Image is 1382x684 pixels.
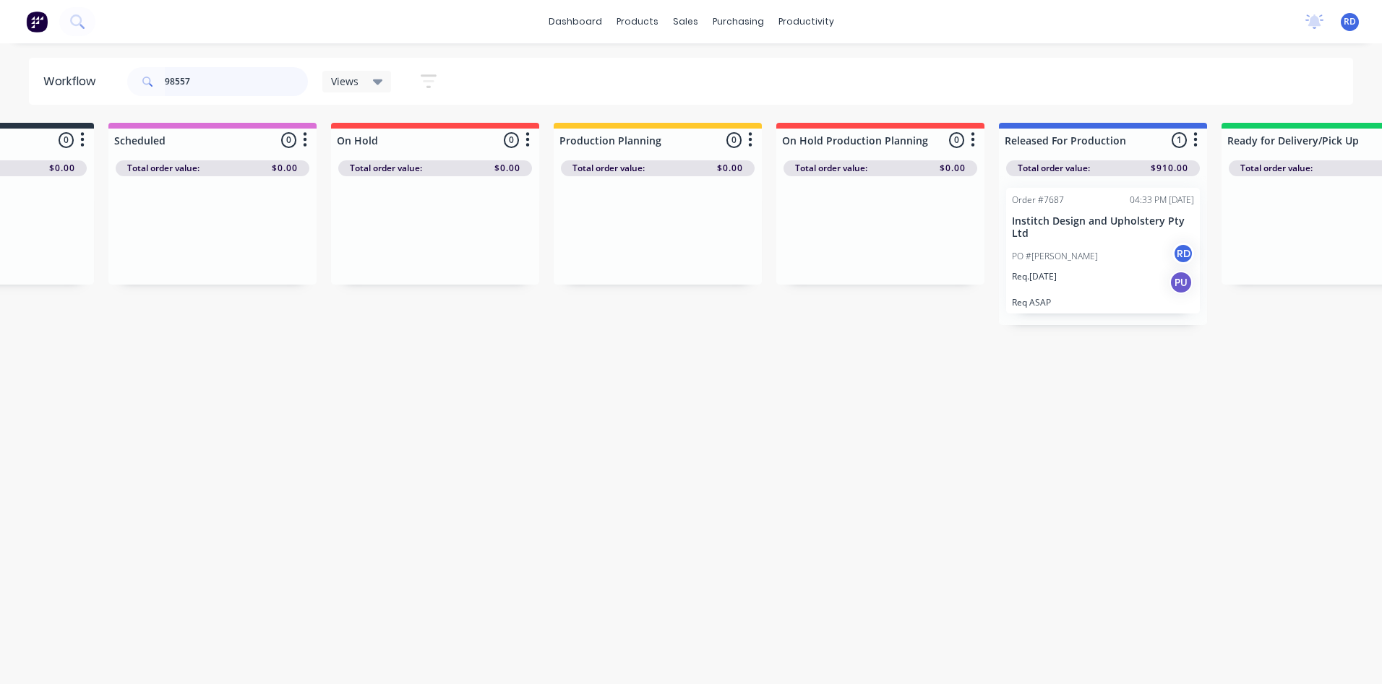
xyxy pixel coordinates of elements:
[1172,243,1194,264] div: RD
[940,162,966,175] span: $0.00
[771,11,841,33] div: productivity
[666,11,705,33] div: sales
[1012,215,1194,240] p: Institch Design and Upholstery Pty Ltd
[43,73,103,90] div: Workflow
[331,74,359,89] span: Views
[1151,162,1188,175] span: $910.00
[795,162,867,175] span: Total order value:
[717,162,743,175] span: $0.00
[49,162,75,175] span: $0.00
[705,11,771,33] div: purchasing
[609,11,666,33] div: products
[1240,162,1313,175] span: Total order value:
[272,162,298,175] span: $0.00
[26,11,48,33] img: Factory
[1012,297,1194,308] p: Req ASAP
[1012,270,1057,283] p: Req. [DATE]
[1018,162,1090,175] span: Total order value:
[1169,271,1193,294] div: PU
[1344,15,1356,28] span: RD
[127,162,199,175] span: Total order value:
[541,11,609,33] a: dashboard
[1130,194,1194,207] div: 04:33 PM [DATE]
[572,162,645,175] span: Total order value:
[350,162,422,175] span: Total order value:
[494,162,520,175] span: $0.00
[1012,250,1098,263] p: PO #[PERSON_NAME]
[165,67,308,96] input: Search for orders...
[1006,188,1200,313] div: Order #768704:33 PM [DATE]Institch Design and Upholstery Pty LtdPO #[PERSON_NAME]RDReq.[DATE]PURe...
[1012,194,1064,207] div: Order #7687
